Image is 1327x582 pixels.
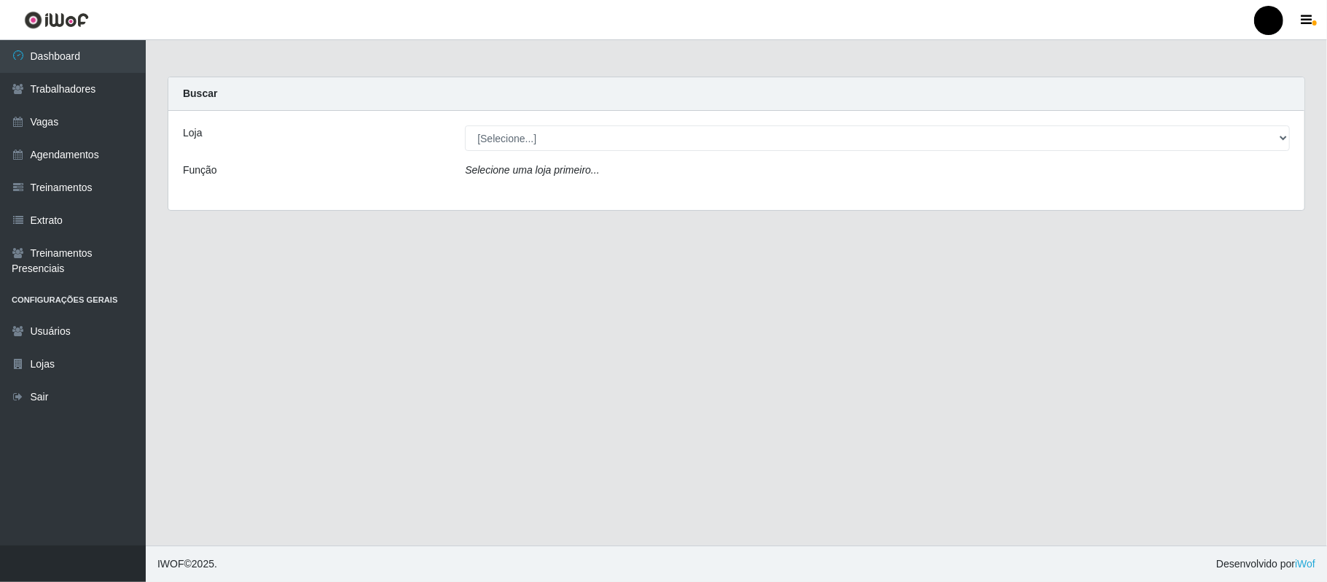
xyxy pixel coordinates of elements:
[183,125,202,141] label: Loja
[24,11,89,29] img: CoreUI Logo
[183,88,217,99] strong: Buscar
[1216,556,1315,572] span: Desenvolvido por
[183,163,217,178] label: Função
[157,556,217,572] span: © 2025 .
[157,558,184,570] span: IWOF
[1295,558,1315,570] a: iWof
[465,164,599,176] i: Selecione uma loja primeiro...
